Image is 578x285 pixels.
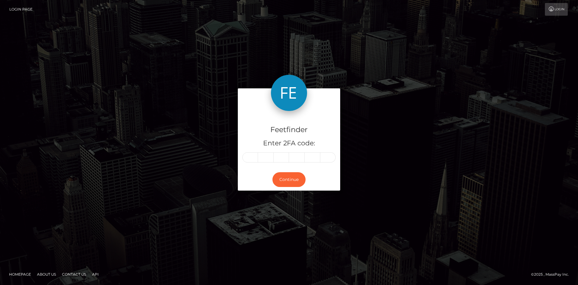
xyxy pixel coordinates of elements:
[9,3,33,16] a: Login Page
[271,75,307,111] img: Feetfinder
[35,270,58,279] a: About Us
[60,270,89,279] a: Contact Us
[545,3,568,16] a: Login
[272,172,306,187] button: Continue
[7,270,33,279] a: Homepage
[90,270,101,279] a: API
[531,271,573,278] div: © 2025 , MassPay Inc.
[242,139,336,148] h5: Enter 2FA code:
[242,125,336,135] h4: Feetfinder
